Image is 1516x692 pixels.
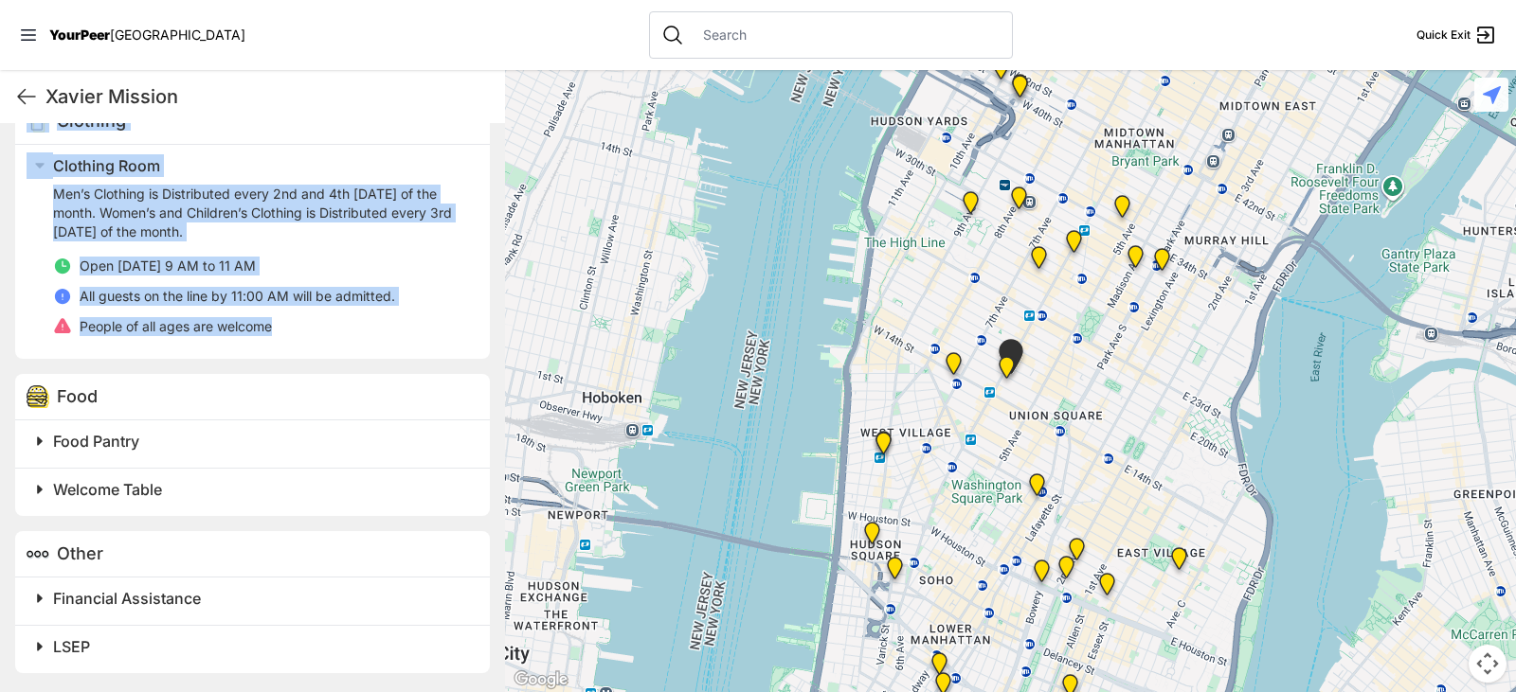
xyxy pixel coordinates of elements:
[872,432,895,462] div: Greenwich Village
[1065,538,1089,568] div: Maryhouse
[1095,573,1119,603] div: University Community Social Services (UCSS)
[510,667,572,692] a: Open this area in Google Maps (opens a new window)
[1027,246,1051,276] div: New Location, Headquarters
[57,386,98,406] span: Food
[942,352,966,382] div: Church of the Village
[1025,473,1049,504] div: Harvey Milk High School
[53,589,201,608] span: Financial Assistance
[45,83,490,110] h1: Xavier Mission
[1030,559,1054,590] div: Bowery Campus
[1007,186,1031,217] div: Antonio Olivieri Drop-in Center
[1008,74,1032,104] div: Metro Baptist Church
[995,339,1027,381] div: Church of St. Francis Xavier - Front Entrance
[53,637,90,656] span: LSEP
[989,57,1013,87] div: New York
[692,26,1001,44] input: Search
[1167,547,1191,577] div: Manhattan
[510,667,572,692] img: Google
[53,480,162,499] span: Welcome Table
[1124,245,1147,275] div: Greater New York City
[995,356,1019,386] div: Back of the Church
[1417,24,1497,46] a: Quick Exit
[1062,230,1086,260] div: Headquarters
[53,185,467,241] p: Men’s Clothing is Distributed every 2nd and 4th [DATE] of the month. Women’s and Children’s Cloth...
[110,27,245,43] span: [GEOGRAPHIC_DATA]
[959,191,983,222] div: Chelsea
[883,557,907,587] div: Main Location, SoHo, DYCD Youth Drop-in Center
[80,257,256,274] span: Open [DATE] 9 AM to 11 AM
[53,156,160,175] span: Clothing Room
[872,431,895,461] div: Art and Acceptance LGBTQIA2S+ Program
[49,27,110,43] span: YourPeer
[1008,75,1032,105] div: Metro Baptist Church
[57,543,103,563] span: Other
[928,652,951,683] div: Tribeca Campus/New York City Rescue Mission
[1150,248,1174,278] div: Mainchance Adult Drop-in Center
[1417,27,1471,43] span: Quick Exit
[80,318,272,334] span: People of all ages are welcome
[80,287,395,306] p: All guests on the line by 11:00 AM will be admitted.
[49,29,245,41] a: YourPeer[GEOGRAPHIC_DATA]
[53,432,139,451] span: Food Pantry
[1055,556,1078,586] div: St. Joseph House
[1469,645,1507,683] button: Map camera controls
